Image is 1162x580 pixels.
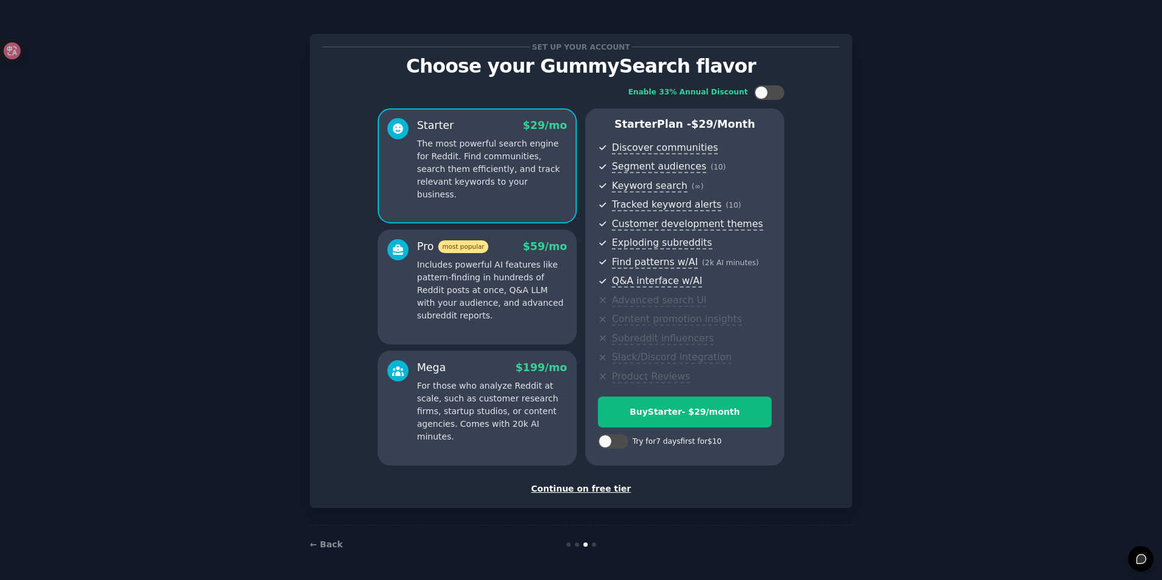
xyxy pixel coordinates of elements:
span: $ 59 /mo [523,240,567,252]
div: Enable 33% Annual Discount [628,87,748,98]
span: ( 10 ) [711,163,726,171]
span: Subreddit influencers [612,332,714,345]
span: Find patterns w/AI [612,256,698,269]
span: Segment audiences [612,160,706,173]
span: Advanced search UI [612,294,706,307]
span: Slack/Discord integration [612,351,732,364]
span: Q&A interface w/AI [612,275,702,288]
span: Tracked keyword alerts [612,199,721,211]
div: Starter [417,118,454,133]
a: ← Back [310,539,343,549]
span: most popular [438,240,489,253]
span: Product Reviews [612,371,690,383]
button: BuyStarter- $29/month [598,397,772,427]
span: Exploding subreddits [612,237,712,249]
span: Discover communities [612,142,718,154]
span: ( ∞ ) [692,182,704,191]
div: Continue on free tier [323,483,839,495]
span: $ 29 /mo [523,119,567,131]
p: Starter Plan - [598,117,772,132]
span: Keyword search [612,180,688,193]
p: Includes powerful AI features like pattern-finding in hundreds of Reddit posts at once, Q&A LLM w... [417,259,567,322]
p: Choose your GummySearch flavor [323,56,839,77]
div: Mega [417,360,446,375]
span: ( 10 ) [726,201,741,209]
span: Customer development themes [612,218,763,231]
div: Pro [417,239,488,254]
span: Set up your account [530,41,632,53]
div: Try for 7 days first for $10 [632,437,721,447]
span: $ 199 /mo [516,361,567,374]
p: For those who analyze Reddit at scale, such as customer research firms, startup studios, or conte... [417,380,567,443]
span: $ 29 /month [691,118,755,130]
span: ( 2k AI minutes ) [702,259,759,267]
div: Buy Starter - $ 29 /month [599,406,771,418]
p: The most powerful search engine for Reddit. Find communities, search them efficiently, and track ... [417,137,567,201]
span: Content promotion insights [612,313,742,326]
